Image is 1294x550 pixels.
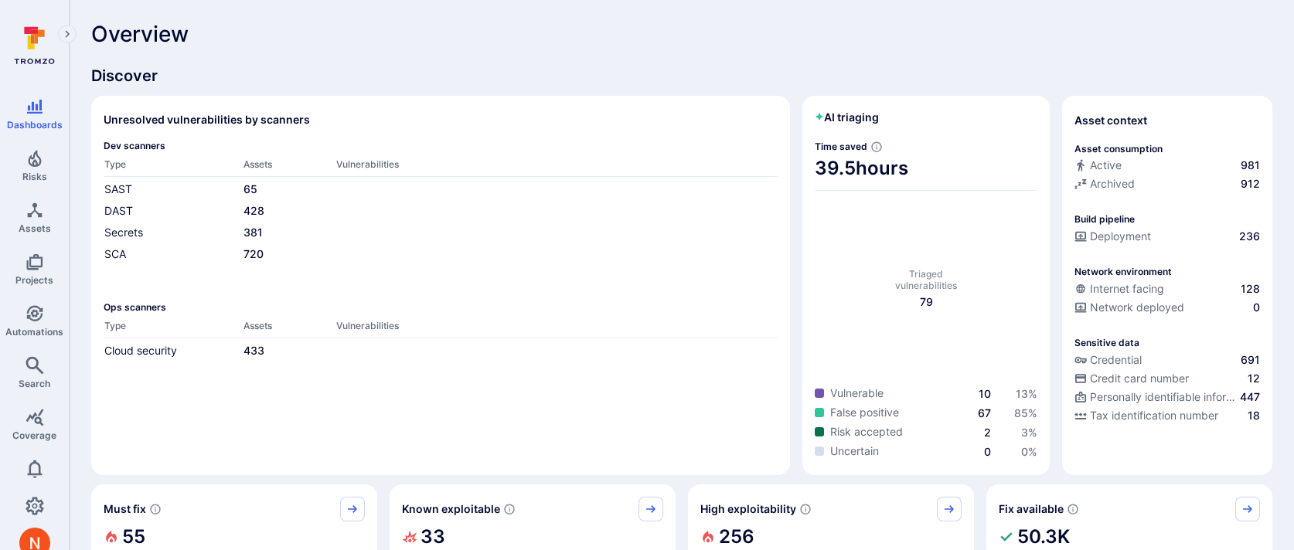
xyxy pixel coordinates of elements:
[335,319,778,338] th: Vulnerabilities
[999,501,1064,517] span: Fix available
[830,424,903,440] span: Risk accepted
[895,268,957,291] span: Triaged vulnerabilities
[830,443,879,459] span: Uncertain
[1074,143,1163,154] p: Asset consumption
[104,182,132,195] a: SAST
[1074,352,1142,368] div: Credential
[1090,158,1122,173] span: Active
[19,222,51,234] span: Assets
[1074,229,1260,247] div: Configured deployment pipeline
[1074,229,1260,244] a: Deployment236
[104,319,243,338] th: Type
[1074,408,1260,423] a: Tax identification number18
[1021,426,1037,439] span: 3 %
[984,426,991,439] a: 2
[1074,281,1164,297] div: Internet facing
[243,344,264,357] a: 433
[1074,300,1260,315] a: Network deployed0
[104,226,143,239] a: Secrets
[1074,266,1172,277] p: Network environment
[1074,176,1135,192] div: Archived
[5,326,63,338] span: Automations
[1074,229,1151,244] div: Deployment
[1090,300,1184,315] span: Network deployed
[1090,281,1164,297] span: Internet facing
[815,141,867,152] span: Time saved
[243,319,335,338] th: Assets
[1074,281,1260,300] div: Evidence that an asset is internet facing
[104,501,146,517] span: Must fix
[1074,213,1135,225] p: Build pipeline
[335,158,778,177] th: Vulnerabilities
[870,141,883,153] svg: Estimated based on an average time of 30 mins needed to triage each vulnerability
[1248,408,1260,423] span: 18
[104,301,778,313] span: Ops scanners
[830,405,899,420] span: False positive
[402,501,500,517] span: Known exploitable
[12,429,56,441] span: Coverage
[1074,352,1260,371] div: Evidence indicative of handling user or service credentials
[91,22,189,46] span: Overview
[1016,387,1037,400] span: 13 %
[1074,371,1189,386] div: Credit card number
[91,65,1272,87] span: Discover
[503,503,516,515] svg: Confirmed exploitable by KEV
[799,503,812,515] svg: EPSS score ≥ 0.7
[243,226,263,239] a: 381
[920,294,933,310] span: total
[815,110,879,125] h2: AI triaging
[1014,406,1037,419] span: 85 %
[1240,389,1260,405] span: 447
[7,119,63,131] span: Dashboards
[700,501,796,517] span: High exploitability
[1074,176,1260,192] a: Archived912
[1248,371,1260,386] span: 12
[1090,389,1237,405] span: Personally identifiable information (PII)
[1074,113,1147,128] span: Asset context
[1090,371,1189,386] span: Credit card number
[1090,176,1135,192] span: Archived
[1074,352,1260,368] a: Credential691
[1241,281,1260,297] span: 128
[1090,229,1151,244] span: Deployment
[1074,300,1184,315] div: Network deployed
[149,503,162,515] svg: Risk score >=40 , missed SLA
[104,344,177,357] a: Cloud security
[62,28,73,41] i: Expand navigation menu
[979,387,991,400] a: 10
[1021,445,1037,458] span: 0 %
[1074,408,1260,426] div: Evidence indicative of processing tax identification numbers
[1090,352,1142,368] span: Credential
[1239,229,1260,244] span: 236
[1021,426,1037,439] a: 3%
[1074,158,1260,176] div: Commits seen in the last 180 days
[1074,389,1260,405] a: Personally identifiable information (PII)447
[22,171,47,182] span: Risks
[58,25,77,43] button: Expand navigation menu
[1067,503,1079,515] svg: Vulnerabilities with fix available
[1241,352,1260,368] span: 691
[19,378,50,389] span: Search
[815,156,1037,181] span: 39.5 hours
[104,140,778,151] span: Dev scanners
[830,385,884,401] span: Vulnerable
[243,158,335,177] th: Assets
[243,182,257,195] a: 65
[1074,300,1260,318] div: Evidence that the asset is packaged and deployed somewhere
[1074,337,1139,348] p: Sensitive data
[984,445,991,458] a: 0
[1074,371,1260,389] div: Evidence indicative of processing credit card numbers
[1016,387,1037,400] a: 13%
[1074,158,1260,173] a: Active981
[1074,158,1122,173] div: Active
[978,406,991,419] a: 67
[1241,158,1260,173] span: 981
[104,158,243,177] th: Type
[243,247,264,260] a: 720
[1074,281,1260,297] a: Internet facing128
[1090,408,1218,423] span: Tax identification number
